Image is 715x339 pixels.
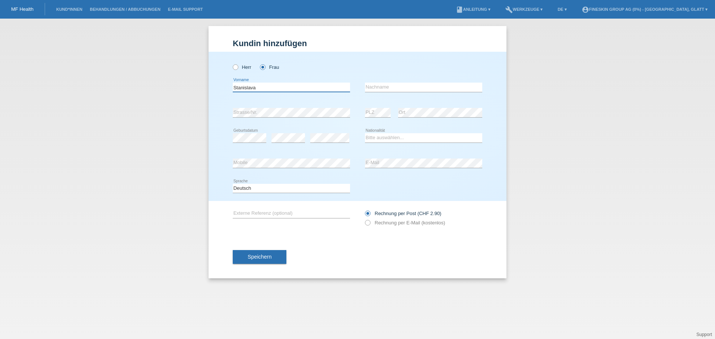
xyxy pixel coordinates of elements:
label: Herr [233,64,251,70]
input: Rechnung per E-Mail (kostenlos) [365,220,370,229]
h1: Kundin hinzufügen [233,39,482,48]
button: Speichern [233,250,286,264]
input: Rechnung per Post (CHF 2.90) [365,211,370,220]
a: Support [696,332,712,337]
input: Herr [233,64,238,69]
a: E-Mail Support [164,7,207,12]
a: buildWerkzeuge ▾ [502,7,547,12]
a: DE ▾ [554,7,570,12]
i: account_circle [582,6,589,13]
a: bookAnleitung ▾ [452,7,494,12]
i: build [505,6,513,13]
a: Kund*innen [53,7,86,12]
i: book [456,6,463,13]
input: Frau [260,64,265,69]
a: Behandlungen / Abbuchungen [86,7,164,12]
span: Speichern [248,254,271,260]
label: Frau [260,64,279,70]
label: Rechnung per Post (CHF 2.90) [365,211,441,216]
label: Rechnung per E-Mail (kostenlos) [365,220,445,226]
a: MF Health [11,6,34,12]
a: account_circleFineSkin Group AG (0%) - [GEOGRAPHIC_DATA], Glatt ▾ [578,7,711,12]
